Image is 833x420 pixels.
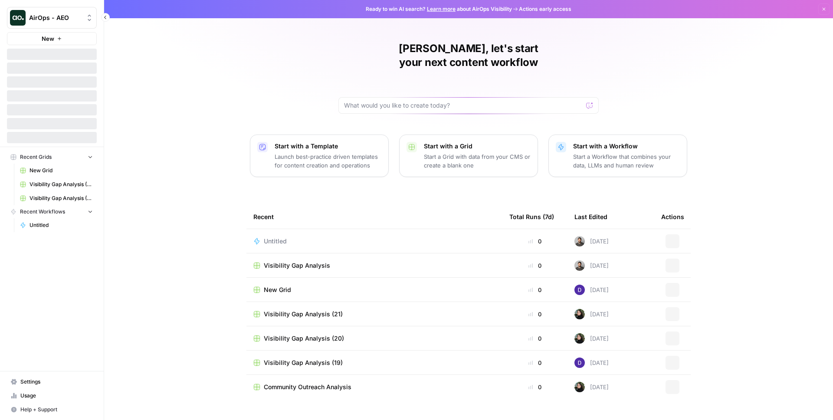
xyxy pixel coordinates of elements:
span: Settings [20,378,93,386]
a: Usage [7,389,97,403]
p: Start with a Grid [424,142,531,151]
button: Recent Grids [7,151,97,164]
a: Visibility Gap Analysis (21) [253,310,495,318]
p: Start a Grid with data from your CMS or create a blank one [424,152,531,170]
span: Visibility Gap Analysis (19) [264,358,343,367]
div: [DATE] [574,382,609,392]
img: eoqc67reg7z2luvnwhy7wyvdqmsw [574,382,585,392]
img: 16hj2zu27bdcdvv6x26f6v9ttfr9 [574,260,585,271]
a: Visibility Gap Analysis (20) [16,191,97,205]
div: [DATE] [574,358,609,368]
span: Visibility Gap Analysis (21) [264,310,343,318]
div: 0 [509,383,561,391]
div: Recent [253,205,495,229]
div: 0 [509,334,561,343]
span: Untitled [30,221,93,229]
span: Visibility Gap Analysis [264,261,330,270]
p: Start with a Template [275,142,381,151]
img: 6clbhjv5t98vtpq4yyt91utag0vy [574,285,585,295]
a: Untitled [253,237,495,246]
div: Actions [661,205,684,229]
span: Visibility Gap Analysis (20) [264,334,344,343]
span: Ready to win AI search? about AirOps Visibility [366,5,512,13]
span: Usage [20,392,93,400]
div: [DATE] [574,285,609,295]
a: Community Outreach Analysis [253,383,495,391]
span: Help + Support [20,406,93,413]
span: AirOps - AEO [29,13,82,22]
div: 0 [509,261,561,270]
div: [DATE] [574,309,609,319]
a: Visibility Gap Analysis (21) [16,177,97,191]
img: AirOps - AEO Logo [10,10,26,26]
input: What would you like to create today? [344,101,583,110]
a: Visibility Gap Analysis [253,261,495,270]
div: 0 [509,285,561,294]
a: Visibility Gap Analysis (19) [253,358,495,367]
button: Start with a WorkflowStart a Workflow that combines your data, LLMs and human review [548,135,687,177]
span: Recent Grids [20,153,52,161]
span: Visibility Gap Analysis (21) [30,180,93,188]
p: Launch best-practice driven templates for content creation and operations [275,152,381,170]
a: New Grid [16,164,97,177]
p: Start a Workflow that combines your data, LLMs and human review [573,152,680,170]
button: Help + Support [7,403,97,417]
a: New Grid [253,285,495,294]
a: Visibility Gap Analysis (20) [253,334,495,343]
a: Learn more [427,6,456,12]
div: Total Runs (7d) [509,205,554,229]
span: Community Outreach Analysis [264,383,351,391]
div: [DATE] [574,260,609,271]
div: [DATE] [574,333,609,344]
img: 6clbhjv5t98vtpq4yyt91utag0vy [574,358,585,368]
div: Last Edited [574,205,607,229]
button: Recent Workflows [7,205,97,218]
img: eoqc67reg7z2luvnwhy7wyvdqmsw [574,333,585,344]
button: Start with a TemplateLaunch best-practice driven templates for content creation and operations [250,135,389,177]
h1: [PERSON_NAME], let's start your next content workflow [338,42,599,69]
a: Settings [7,375,97,389]
span: Recent Workflows [20,208,65,216]
img: 16hj2zu27bdcdvv6x26f6v9ttfr9 [574,236,585,246]
button: New [7,32,97,45]
button: Start with a GridStart a Grid with data from your CMS or create a blank one [399,135,538,177]
span: Untitled [264,237,287,246]
div: 0 [509,237,561,246]
p: Start with a Workflow [573,142,680,151]
div: [DATE] [574,236,609,246]
img: eoqc67reg7z2luvnwhy7wyvdqmsw [574,309,585,319]
a: Untitled [16,218,97,232]
span: Actions early access [519,5,571,13]
span: New Grid [30,167,93,174]
span: New Grid [264,285,291,294]
div: 0 [509,310,561,318]
button: Workspace: AirOps - AEO [7,7,97,29]
span: Visibility Gap Analysis (20) [30,194,93,202]
div: 0 [509,358,561,367]
span: New [42,34,54,43]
